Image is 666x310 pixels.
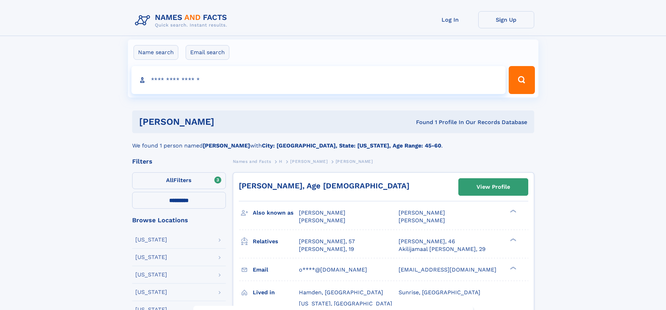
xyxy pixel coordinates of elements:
[299,289,383,296] span: Hamden, [GEOGRAPHIC_DATA]
[290,157,328,166] a: [PERSON_NAME]
[132,11,233,30] img: Logo Names and Facts
[134,45,178,60] label: Name search
[253,236,299,247] h3: Relatives
[508,237,517,242] div: ❯
[508,266,517,270] div: ❯
[262,142,441,149] b: City: [GEOGRAPHIC_DATA], State: [US_STATE], Age Range: 45-60
[399,238,455,245] a: [PERSON_NAME], 46
[459,179,528,195] a: View Profile
[299,238,355,245] a: [PERSON_NAME], 57
[399,289,480,296] span: Sunrise, [GEOGRAPHIC_DATA]
[135,272,167,277] div: [US_STATE]
[422,11,478,28] a: Log In
[239,181,409,190] a: [PERSON_NAME], Age [DEMOGRAPHIC_DATA]
[299,300,392,307] span: [US_STATE], [GEOGRAPHIC_DATA]
[166,177,173,183] span: All
[132,133,534,150] div: We found 1 person named with .
[186,45,229,60] label: Email search
[131,66,506,94] input: search input
[135,237,167,243] div: [US_STATE]
[253,264,299,276] h3: Email
[253,207,299,219] h3: Also known as
[135,289,167,295] div: [US_STATE]
[399,209,445,216] span: [PERSON_NAME]
[299,217,345,224] span: [PERSON_NAME]
[132,158,226,165] div: Filters
[233,157,271,166] a: Names and Facts
[132,172,226,189] label: Filters
[279,159,282,164] span: H
[399,217,445,224] span: [PERSON_NAME]
[299,209,345,216] span: [PERSON_NAME]
[135,254,167,260] div: [US_STATE]
[203,142,250,149] b: [PERSON_NAME]
[477,179,510,195] div: View Profile
[299,245,354,253] a: [PERSON_NAME], 19
[478,11,534,28] a: Sign Up
[399,245,486,253] a: Akilijamaal [PERSON_NAME], 29
[399,266,496,273] span: [EMAIL_ADDRESS][DOMAIN_NAME]
[290,159,328,164] span: [PERSON_NAME]
[253,287,299,298] h3: Lived in
[279,157,282,166] a: H
[315,118,527,126] div: Found 1 Profile In Our Records Database
[509,66,535,94] button: Search Button
[508,209,517,214] div: ❯
[132,217,226,223] div: Browse Locations
[336,159,373,164] span: [PERSON_NAME]
[139,117,315,126] h1: [PERSON_NAME]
